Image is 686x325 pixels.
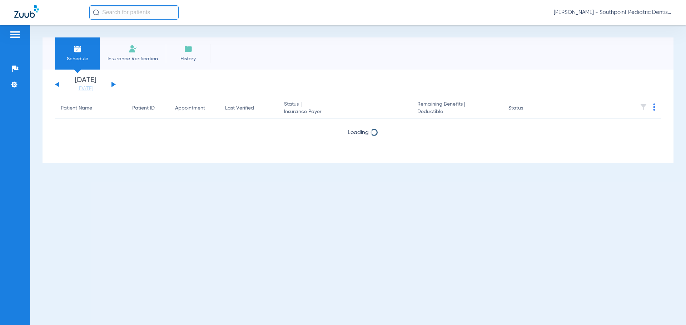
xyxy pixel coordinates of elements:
[171,55,205,62] span: History
[64,77,107,92] li: [DATE]
[184,45,193,53] img: History
[175,105,205,112] div: Appointment
[640,103,647,111] img: filter.svg
[417,108,497,116] span: Deductible
[503,98,551,118] th: Status
[554,9,672,16] span: [PERSON_NAME] - Southpoint Pediatric Dentistry
[225,105,273,112] div: Last Verified
[412,98,502,118] th: Remaining Benefits |
[132,105,155,112] div: Patient ID
[278,98,412,118] th: Status |
[89,5,179,20] input: Search for patients
[60,55,94,62] span: Schedule
[73,45,82,53] img: Schedule
[105,55,160,62] span: Insurance Verification
[132,105,164,112] div: Patient ID
[64,85,107,92] a: [DATE]
[93,9,99,16] img: Search Icon
[175,105,214,112] div: Appointment
[61,105,92,112] div: Patient Name
[225,105,254,112] div: Last Verified
[348,130,369,136] span: Loading
[284,108,406,116] span: Insurance Payer
[653,103,655,111] img: group-dot-blue.svg
[9,30,21,39] img: hamburger-icon
[129,45,137,53] img: Manual Insurance Verification
[61,105,121,112] div: Patient Name
[14,5,39,18] img: Zuub Logo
